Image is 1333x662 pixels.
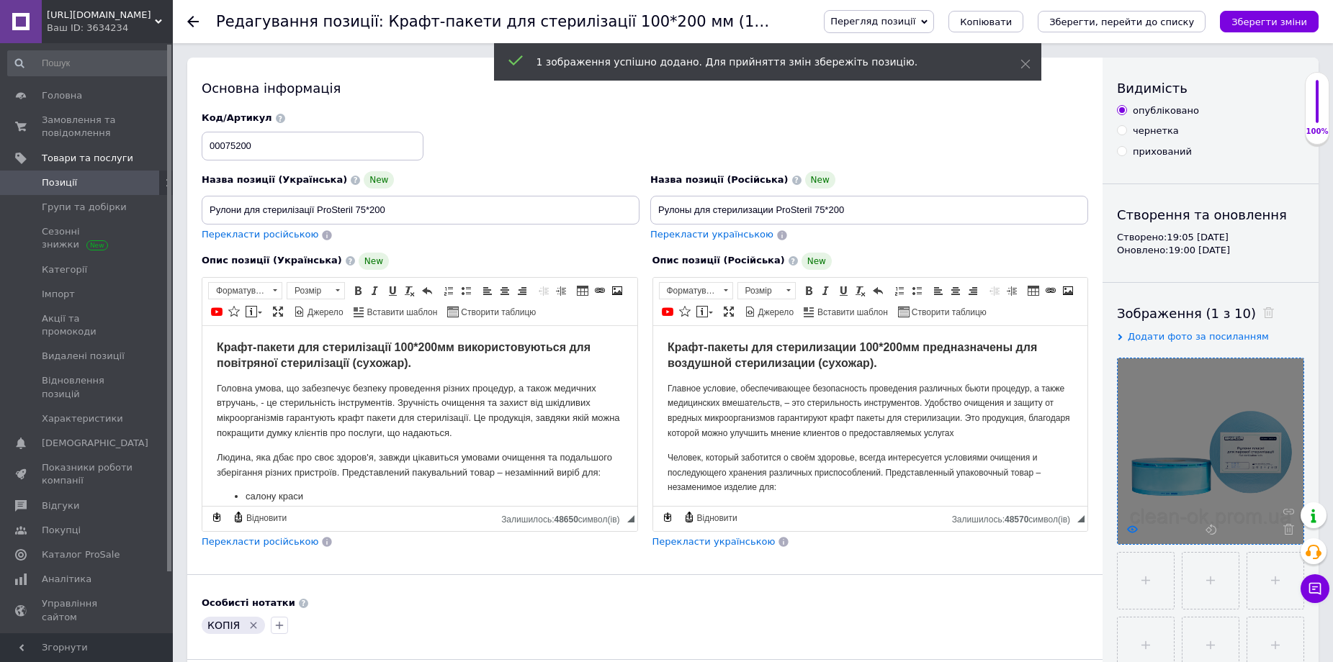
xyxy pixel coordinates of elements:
a: Курсив (Ctrl+I) [367,283,383,299]
a: Створити таблицю [445,304,538,319]
span: Джерело [756,307,794,319]
span: clean_ok.ua [47,9,155,22]
input: Наприклад, H&M жіноча сукня зелена 38 розмір вечірня максі з блискітками [650,196,1088,225]
body: Редактор, 0DA1B67D-E0EA-40FA-B2A1-E4A5CA1DA9C4 [14,14,421,520]
a: Максимізувати [721,304,737,319]
span: Видалені позиції [42,350,125,363]
button: Копіювати [948,11,1023,32]
span: Показники роботи компанії [42,461,133,487]
button: Зберегти, перейти до списку [1038,11,1206,32]
a: Додати відео з YouTube [660,304,676,319]
span: Головна [42,89,82,102]
span: Перекласти українською [650,229,773,240]
span: Вставити шаблон [815,307,888,319]
a: Підкреслений (Ctrl+U) [385,283,400,299]
span: Групи та добірки [42,201,127,214]
span: New [359,253,389,270]
span: New [802,253,832,270]
span: Назва позиції (Російська) [650,174,789,185]
a: Таблиця [575,283,591,299]
a: Повернути (Ctrl+Z) [419,283,435,299]
strong: 100*200мм предназначены для воздушной стерилизации (сухожар). [14,15,384,43]
a: Джерело [292,304,346,319]
a: Вставити/видалити нумерований список [441,283,457,299]
div: опубліковано [1133,104,1199,117]
a: Вставити іконку [226,304,242,319]
span: Опис позиції (Російська) [652,255,785,266]
input: Наприклад, H&M жіноча сукня зелена 38 розмір вечірня максі з блискітками [202,196,639,225]
span: Створити таблицю [459,307,536,319]
span: Код/Артикул [202,112,272,123]
iframe: Редактор, 0DA1B67D-E0EA-40FA-B2A1-E4A5CA1DA9C4 [653,326,1088,506]
a: Збільшити відступ [553,283,569,299]
h1: Редагування позиції: Крафт-пакети для стерилізації 100*200 мм (100шт/уп), бурі [216,13,868,30]
a: Розмір [737,282,796,299]
a: По центру [497,283,513,299]
a: Зробити резервну копію зараз [209,509,225,525]
a: По правому краю [514,283,530,299]
a: Зменшити відступ [536,283,552,299]
i: Зберегти зміни [1231,17,1307,27]
span: Відновити [695,512,737,525]
button: Зберегти зміни [1220,11,1319,32]
span: Характеристики [42,412,123,425]
span: Товари та послуги [42,152,133,165]
span: Управління сайтом [42,597,133,623]
a: Вставити іконку [677,304,693,319]
a: Жирний (Ctrl+B) [350,283,366,299]
a: Максимізувати [270,304,286,319]
span: Потягніть для зміни розмірів [627,515,634,522]
strong: Крафт-пакеты для стерилизации [14,15,203,27]
a: Вставити повідомлення [694,304,715,319]
div: прихований [1133,145,1192,158]
a: Розмір [287,282,345,299]
span: 48570 [1005,514,1028,525]
a: По лівому краю [480,283,495,299]
a: Вставити/видалити нумерований список [892,283,907,299]
span: Человек, который заботится о своём здоровье, всегда интересуется условиями очищения и последующег... [14,127,387,167]
div: Основна інформація [202,79,1088,97]
div: Кiлькiсть символiв [952,511,1077,525]
span: Імпорт [42,288,75,301]
a: Вставити/видалити маркований список [458,283,474,299]
span: Потягніть для зміни розмірів [1077,515,1085,522]
span: [DEMOGRAPHIC_DATA] [42,437,148,450]
a: Жирний (Ctrl+B) [801,283,817,299]
a: Вставити повідомлення [243,304,264,319]
li: косметологічного кабінету [43,178,392,194]
a: Підкреслений (Ctrl+U) [835,283,851,299]
a: Форматування [659,282,733,299]
div: 100% [1306,127,1329,137]
a: Додати відео з YouTube [209,304,225,319]
a: Зробити резервну копію зараз [660,509,676,525]
span: Покупці [42,524,81,537]
span: Позиції [42,176,77,189]
span: Перекласти російською [202,536,318,547]
span: Джерело [305,307,344,319]
div: Оновлено: 19:00 [DATE] [1117,244,1304,257]
span: Копіювати [960,17,1012,27]
a: Повернути (Ctrl+Z) [870,283,886,299]
div: Створено: 19:05 [DATE] [1117,231,1304,244]
span: Перекласти російською [202,229,318,240]
span: Вставити шаблон [365,307,438,319]
a: Вставити/Редагувати посилання (Ctrl+L) [592,283,608,299]
span: New [364,171,394,189]
span: Форматування [209,283,268,299]
span: Каталог ProSale [42,548,120,561]
a: Відновити [230,509,289,525]
span: Відновити [244,512,287,525]
a: Курсив (Ctrl+I) [818,283,834,299]
a: Джерело [742,304,796,319]
a: Видалити форматування [853,283,869,299]
span: Назва позиції (Українська) [202,174,347,185]
span: КОПІЯ [207,620,240,631]
a: Створити таблицю [896,304,989,319]
a: Вставити шаблон [351,304,440,319]
a: Таблиця [1025,283,1041,299]
div: Створення та оновлення [1117,206,1304,224]
b: Особисті нотатки [202,597,295,608]
div: 100% Якість заповнення [1305,72,1329,145]
span: Відгуки [42,499,79,512]
span: Перекласти українською [652,536,776,547]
